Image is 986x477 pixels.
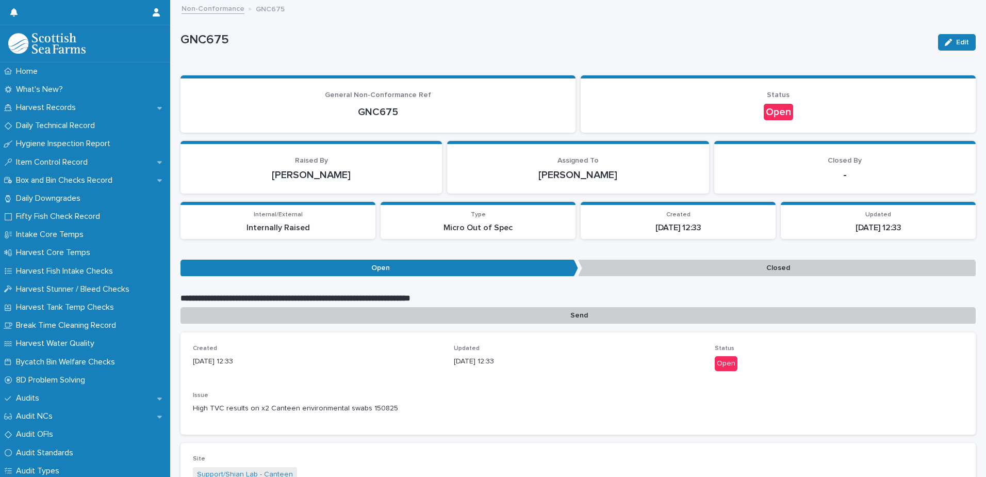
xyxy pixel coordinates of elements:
p: Daily Downgrades [12,194,89,203]
p: [DATE] 12:33 [193,356,441,367]
p: Send [180,307,976,324]
span: Edit [956,39,969,46]
span: Assigned To [557,157,599,164]
a: Non-Conformance [182,2,244,14]
p: Open [180,260,578,277]
p: Harvest Tank Temp Checks [12,303,122,312]
p: Harvest Core Temps [12,248,98,258]
p: Harvest Fish Intake Checks [12,266,121,276]
p: Fifty Fish Check Record [12,212,108,221]
p: [PERSON_NAME] [193,169,430,181]
p: [DATE] 12:33 [587,223,769,233]
p: Micro Out of Spec [387,223,569,233]
p: Audit Types [12,466,68,476]
span: Site [193,456,205,462]
p: Harvest Water Quality [12,339,103,348]
span: Status [767,91,790,99]
p: Bycatch Bin Welfare Checks [12,357,123,367]
p: What's New? [12,85,71,94]
span: Created [193,345,217,352]
p: Home [12,67,46,76]
div: Open [764,104,793,120]
span: Status [715,345,734,352]
p: Daily Technical Record [12,121,103,131]
p: Audit Standards [12,448,81,458]
p: Item Control Record [12,157,96,167]
p: Audit OFIs [12,430,61,439]
p: Closed [578,260,976,277]
span: Type [471,212,486,218]
p: Harvest Stunner / Bleed Checks [12,284,138,294]
span: Closed By [828,157,862,164]
p: Hygiene Inspection Report [12,139,119,149]
p: GNC675 [193,106,563,118]
div: Open [715,356,737,371]
p: [DATE] 12:33 [787,223,969,233]
p: Internally Raised [187,223,369,233]
span: Created [666,212,691,218]
p: [PERSON_NAME] [459,169,696,181]
span: Updated [454,345,480,352]
p: Audits [12,393,47,403]
span: Raised By [295,157,328,164]
span: Updated [865,212,891,218]
p: GNC675 [180,33,930,47]
p: Intake Core Temps [12,230,92,240]
p: GNC675 [256,3,285,14]
p: 8D Problem Solving [12,375,93,385]
button: Edit [938,34,976,51]
p: [DATE] 12:33 [454,356,702,367]
p: Break Time Cleaning Record [12,321,124,330]
img: mMrefqRFQpe26GRNOUkG [8,33,86,54]
p: High TVC results on x2 Canteen environmental swabs 150825 [193,403,963,414]
span: General Non-Conformance Ref [325,91,431,99]
span: Issue [193,392,208,399]
p: Harvest Records [12,103,84,113]
p: - [727,169,963,181]
p: Audit NCs [12,411,61,421]
p: Box and Bin Checks Record [12,176,121,185]
span: Internal/External [254,212,303,218]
